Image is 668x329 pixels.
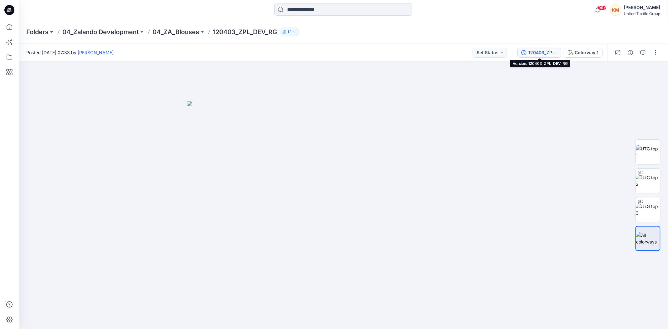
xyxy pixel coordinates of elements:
span: 99+ [597,5,607,10]
button: 120403_ZPL_DEV_RG [517,48,561,58]
button: Details [625,48,635,58]
a: [PERSON_NAME] [78,50,114,55]
a: Folders [26,28,49,36]
div: Colorway 1 [575,49,598,56]
div: KM [610,4,621,16]
button: Colorway 1 [564,48,603,58]
img: eyJhbGciOiJIUzI1NiIsImtpZCI6IjAiLCJzbHQiOiJzZXMiLCJ0eXAiOiJKV1QifQ.eyJkYXRhIjp7InR5cGUiOiJzdG9yYW... [187,101,500,329]
img: UTG top 3 [636,203,660,216]
span: Posted [DATE] 07:33 by [26,49,114,56]
img: UTG top 2 [636,174,660,187]
div: [PERSON_NAME] [624,4,660,11]
button: 12 [280,28,299,36]
a: 04_ZA_Blouses [153,28,199,36]
div: United Textile Group [624,11,660,16]
p: 12 [287,29,291,35]
img: UTG top 1 [636,145,660,159]
div: 120403_ZPL_DEV_RG [528,49,557,56]
img: All colorways [636,232,660,245]
a: 04_Zalando Development [62,28,139,36]
p: 120403_ZPL_DEV_RG [213,28,277,36]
